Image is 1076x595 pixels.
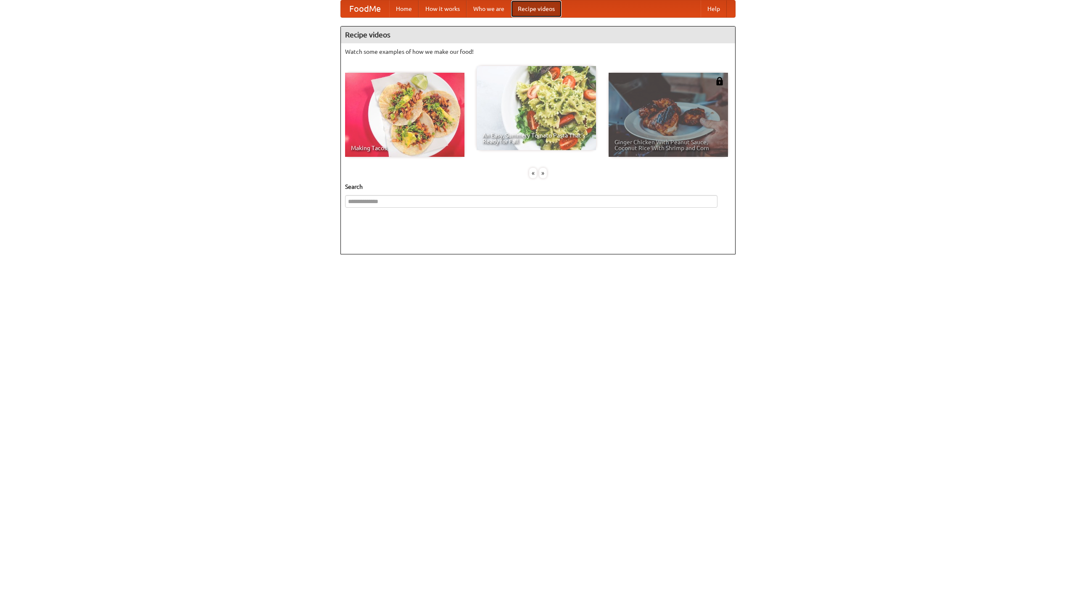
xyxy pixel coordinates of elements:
a: Making Tacos [345,73,464,157]
h4: Recipe videos [341,26,735,43]
span: Making Tacos [351,145,459,151]
div: « [529,168,537,178]
a: FoodMe [341,0,389,17]
a: An Easy, Summery Tomato Pasta That's Ready for Fall [477,66,596,150]
span: An Easy, Summery Tomato Pasta That's Ready for Fall [483,132,590,144]
a: How it works [419,0,467,17]
a: Recipe videos [511,0,562,17]
h5: Search [345,182,731,191]
div: » [539,168,547,178]
a: Home [389,0,419,17]
img: 483408.png [715,77,724,85]
a: Who we are [467,0,511,17]
a: Help [701,0,727,17]
p: Watch some examples of how we make our food! [345,48,731,56]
